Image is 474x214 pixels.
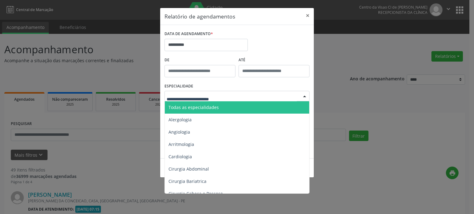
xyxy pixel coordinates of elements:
[168,117,192,123] span: Alergologia
[164,55,235,65] label: De
[239,55,310,65] label: ATÉ
[168,178,206,184] span: Cirurgia Bariatrica
[164,12,235,20] h5: Relatório de agendamentos
[168,141,194,147] span: Arritmologia
[164,82,193,91] label: ESPECIALIDADE
[168,104,219,110] span: Todas as especialidades
[301,8,314,23] button: Close
[168,166,209,172] span: Cirurgia Abdominal
[168,129,190,135] span: Angiologia
[168,154,192,159] span: Cardiologia
[168,191,223,196] span: Cirurgia Cabeça e Pescoço
[164,29,213,39] label: DATA DE AGENDAMENTO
